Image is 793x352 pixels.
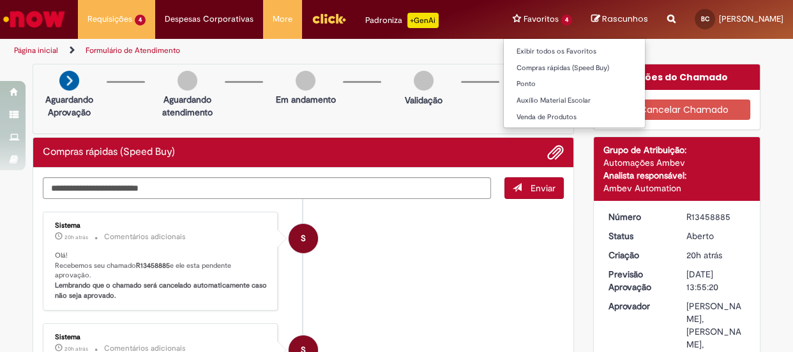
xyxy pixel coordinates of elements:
[591,13,648,26] a: Rascunhos
[504,61,645,75] a: Compras rápidas (Speed Buy)
[165,13,253,26] span: Despesas Corporativas
[86,45,180,55] a: Formulário de Atendimento
[686,268,746,293] div: [DATE] 13:55:20
[43,147,175,158] h2: Compras rápidas (Speed Buy) Histórico de tíquete
[547,144,564,161] button: Adicionar anexos
[55,334,268,341] div: Sistema
[301,223,306,254] span: S
[273,13,292,26] span: More
[405,94,442,106] p: Validação
[686,230,746,242] div: Aberto
[312,9,346,28] img: click_logo_yellow_360x200.png
[686,249,722,261] time: 28/08/2025 15:55:20
[686,210,746,223] div: R13458885
[64,233,88,241] time: 28/08/2025 15:55:33
[599,300,677,312] dt: Aprovador
[602,13,648,25] span: Rascunhos
[686,249,722,261] span: 20h atrás
[55,281,269,300] b: Lembrando que o chamado será cancelado automaticamente caso não seja aprovado.
[55,222,268,230] div: Sistema
[594,64,760,90] div: Opções do Chamado
[504,110,645,124] a: Venda de Produtos
[156,93,218,119] p: Aguardando atendimento
[87,13,132,26] span: Requisições
[599,268,677,293] dt: Previsão Aprovação
[701,15,709,23] span: BC
[135,15,146,26] span: 4
[414,71,434,91] img: img-circle-grey.png
[603,156,751,169] div: Automações Ambev
[603,182,751,194] div: Ambev Automation
[289,224,318,253] div: System
[365,13,439,28] div: Padroniza
[504,45,645,59] a: Exibir todos os Favoritos
[43,177,491,199] textarea: Digite sua mensagem aqui...
[296,71,315,91] img: img-circle-grey.png
[104,231,186,242] small: Comentários adicionais
[55,251,268,301] p: Olá! Recebemos seu chamado e ele esta pendente aprovação.
[276,93,336,106] p: Em andamento
[59,71,79,91] img: arrow-next.png
[603,169,751,182] div: Analista responsável:
[524,13,559,26] span: Favoritos
[504,77,645,91] a: Ponto
[177,71,197,91] img: img-circle-grey.png
[38,93,100,119] p: Aguardando Aprovação
[407,13,439,28] p: +GenAi
[64,233,88,241] span: 20h atrás
[531,182,555,194] span: Enviar
[504,94,645,108] a: Auxílio Material Escolar
[1,6,67,32] img: ServiceNow
[136,261,170,270] b: R13458885
[686,249,746,261] div: 28/08/2025 15:55:20
[503,38,646,128] ul: Favoritos
[599,249,677,261] dt: Criação
[603,99,751,120] button: Cancelar Chamado
[603,143,751,156] div: Grupo de Atribuição:
[504,177,564,199] button: Enviar
[719,13,783,24] span: [PERSON_NAME]
[10,39,519,62] ul: Trilhas de página
[599,210,677,223] dt: Número
[14,45,58,55] a: Página inicial
[599,230,677,242] dt: Status
[561,15,572,26] span: 4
